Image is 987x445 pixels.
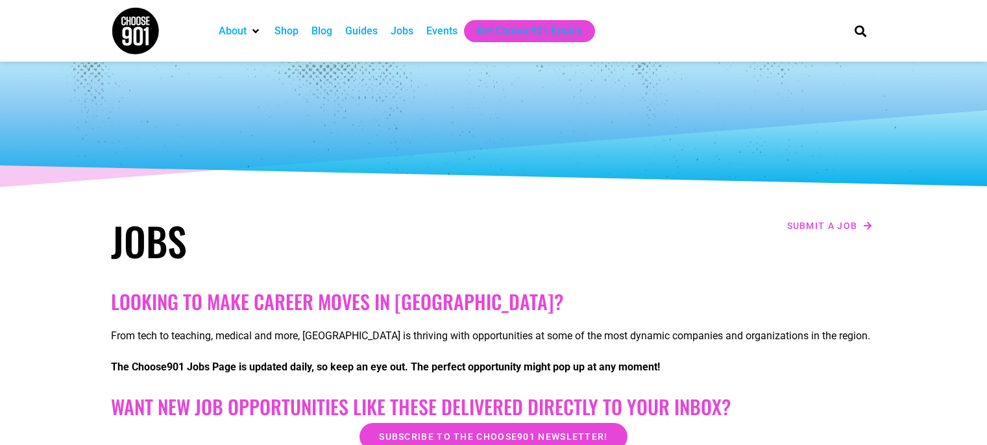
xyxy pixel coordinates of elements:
[426,23,457,39] a: Events
[111,361,660,373] strong: The Choose901 Jobs Page is updated daily, so keep an eye out. The perfect opportunity might pop u...
[111,290,877,313] h2: Looking to make career moves in [GEOGRAPHIC_DATA]?
[849,20,871,42] div: Search
[477,23,582,39] a: Get Choose901 Emails
[311,23,332,39] a: Blog
[345,23,378,39] a: Guides
[787,221,858,230] span: Submit a job
[379,432,607,441] span: Subscribe to the Choose901 newsletter!
[219,23,247,39] a: About
[274,23,299,39] a: Shop
[111,328,877,344] p: From tech to teaching, medical and more, [GEOGRAPHIC_DATA] is thriving with opportunities at some...
[212,20,268,42] div: About
[212,20,833,42] nav: Main nav
[111,395,877,418] h2: Want New Job Opportunities like these Delivered Directly to your Inbox?
[783,217,877,234] a: Submit a job
[391,23,413,39] a: Jobs
[111,217,487,264] h1: Jobs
